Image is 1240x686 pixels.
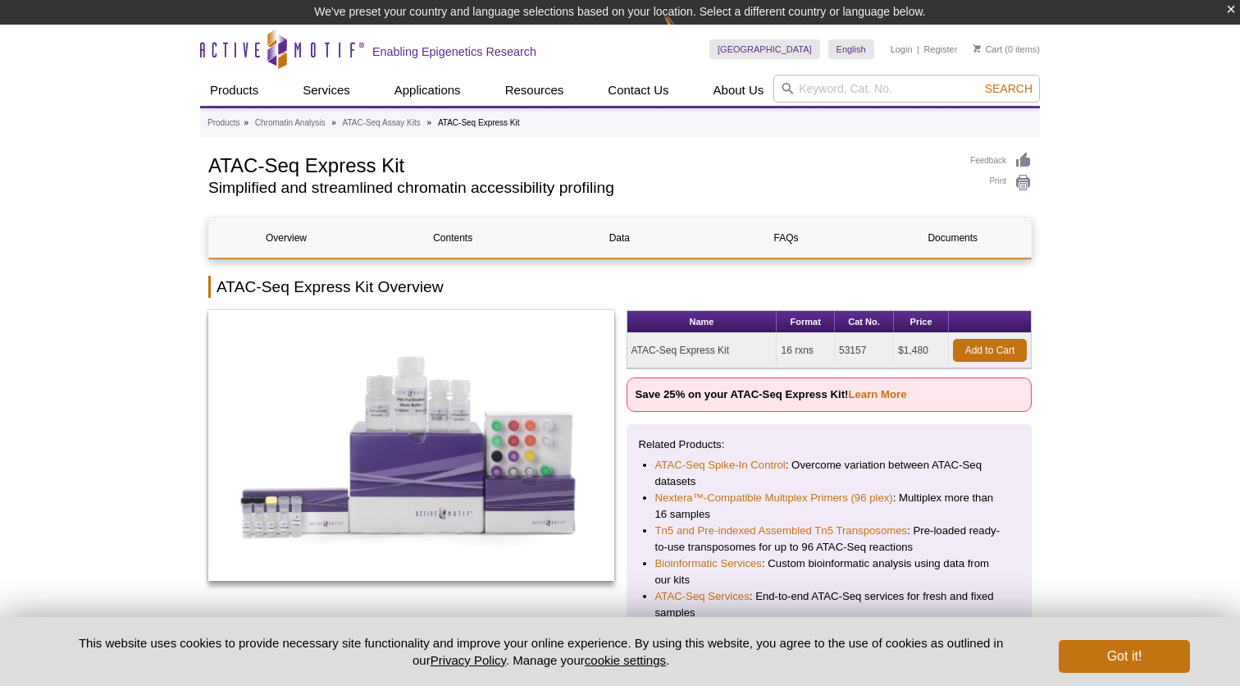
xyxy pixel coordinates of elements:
[973,43,1002,55] a: Cart
[828,39,874,59] a: English
[655,556,762,572] a: Bioinformatic Services
[495,75,574,106] a: Resources
[431,653,506,667] a: Privacy Policy
[209,218,363,258] a: Overview
[973,39,1040,59] li: (0 items)
[835,333,894,368] td: 53157
[208,276,1032,298] h2: ATAC-Seq Express Kit Overview
[331,118,336,127] li: »
[894,311,949,333] th: Price
[372,44,536,59] h2: Enabling Epigenetics Research
[627,333,777,368] td: ATAC-Seq Express Kit
[848,388,906,400] a: Learn More
[709,39,820,59] a: [GEOGRAPHIC_DATA]
[585,653,666,667] button: cookie settings
[627,311,777,333] th: Name
[655,457,1004,490] li: : Overcome variation between ATAC-Seq datasets
[542,218,696,258] a: Data
[973,44,981,53] img: Your Cart
[953,339,1027,362] a: Add to Cart
[438,118,520,127] li: ATAC-Seq Express Kit
[208,152,954,176] h1: ATAC-Seq Express Kit
[704,75,774,106] a: About Us
[894,333,949,368] td: $1,480
[427,118,432,127] li: »
[244,118,248,127] li: »
[639,437,1020,453] p: Related Products:
[835,311,894,333] th: Cat No.
[655,523,908,539] a: Tn5 and Pre-indexed Assembled Tn5 Transposomes
[208,310,614,581] img: ATAC-Seq Express Kit
[777,311,835,333] th: Format
[663,12,707,51] img: Change Here
[655,490,1004,523] li: : Multiplex more than 16 samples
[655,490,893,506] a: Nextera™-Compatible Multiplex Primers (96 plex)
[876,218,1030,258] a: Documents
[255,116,326,130] a: Chromatin Analysis
[777,333,835,368] td: 16 rxns
[207,116,239,130] a: Products
[773,75,1040,103] input: Keyword, Cat. No.
[980,81,1037,96] button: Search
[343,116,421,130] a: ATAC-Seq Assay Kits
[917,39,919,59] li: |
[655,523,1004,556] li: : Pre-loaded ready-to-use transposomes for up to 96 ATAC-Seq reactions
[50,634,1032,669] p: This website uses cookies to provide necessary site functionality and improve your online experie...
[709,218,864,258] a: FAQs
[655,556,1004,588] li: : Custom bioinformatic analysis using data from our kits
[200,75,268,106] a: Products
[636,388,907,400] strong: Save 25% on your ATAC-Seq Express Kit!
[970,152,1032,170] a: Feedback
[376,218,530,258] a: Contents
[598,75,678,106] a: Contact Us
[891,43,913,55] a: Login
[293,75,360,106] a: Services
[208,181,954,195] h2: Simplified and streamlined chromatin accessibility profiling
[1059,640,1190,673] button: Got it!
[655,457,786,473] a: ATAC-Seq Spike-In Control
[655,588,1004,621] li: : End-to-end ATAC-Seq services for fresh and fixed samples
[923,43,957,55] a: Register
[385,75,471,106] a: Applications
[970,174,1032,192] a: Print
[985,82,1033,95] span: Search
[655,588,750,605] a: ATAC-Seq Services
